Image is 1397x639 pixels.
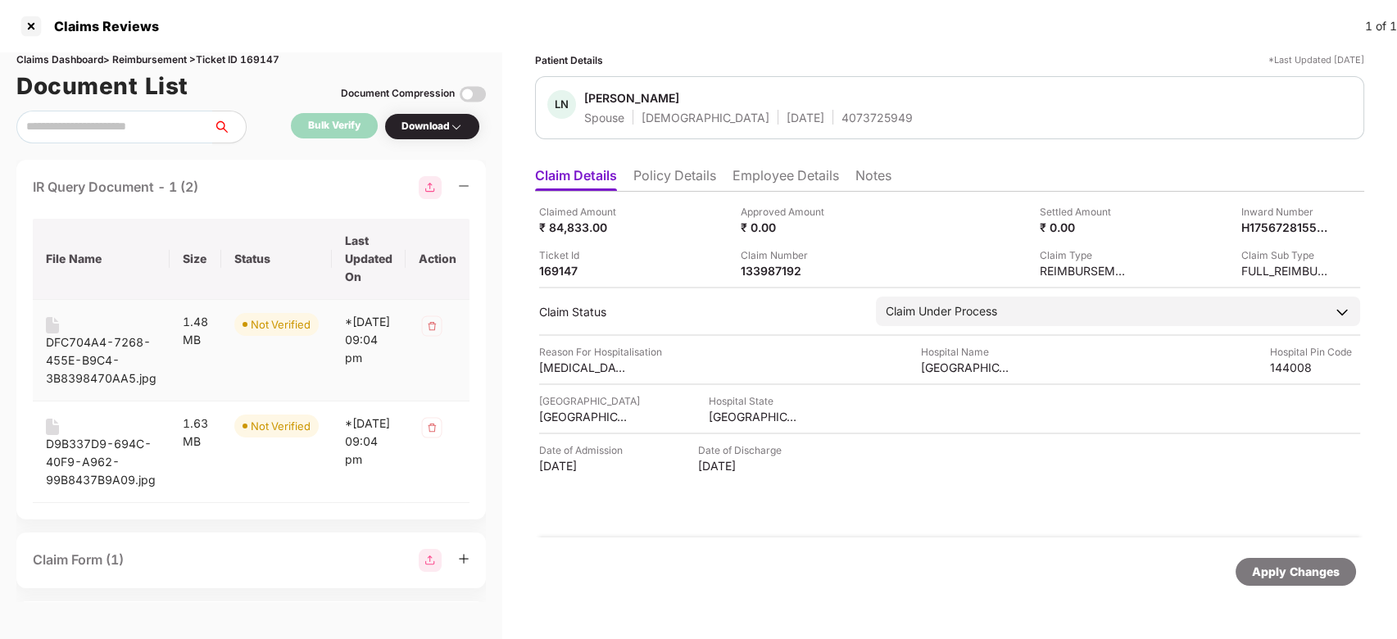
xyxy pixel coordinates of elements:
[419,176,442,199] img: svg+xml;base64,PHN2ZyBpZD0iR3JvdXBfMjg4MTMiIGRhdGEtbmFtZT0iR3JvdXAgMjg4MTMiIHhtbG5zPSJodHRwOi8vd3...
[450,120,463,134] img: svg+xml;base64,PHN2ZyBpZD0iRHJvcGRvd24tMzJ4MzIiIHhtbG5zPSJodHRwOi8vd3d3LnczLm9yZy8yMDAwL3N2ZyIgd2...
[1040,247,1130,263] div: Claim Type
[584,110,624,125] div: Spouse
[886,302,997,320] div: Claim Under Process
[401,119,463,134] div: Download
[46,419,59,435] img: svg+xml;base64,PHN2ZyB4bWxucz0iaHR0cDovL3d3dy53My5vcmcvMjAwMC9zdmciIHdpZHRoPSIxNiIgaGVpZ2h0PSIyMC...
[46,333,156,387] div: DFC704A4-7268-455E-B9C4-3B8398470AA5.jpg
[1241,220,1331,235] div: H1756728155390807589
[633,167,716,191] li: Policy Details
[539,442,629,458] div: Date of Admission
[539,220,629,235] div: ₹ 84,833.00
[709,409,799,424] div: [GEOGRAPHIC_DATA]
[183,415,208,451] div: 1.63 MB
[406,219,469,300] th: Action
[1252,563,1340,581] div: Apply Changes
[841,110,913,125] div: 4073725949
[183,313,208,349] div: 1.48 MB
[170,219,221,300] th: Size
[251,316,311,333] div: Not Verified
[535,52,603,68] div: Patient Details
[458,553,469,564] span: plus
[921,360,1011,375] div: [GEOGRAPHIC_DATA]
[1241,263,1331,279] div: FULL_REIMBURSEMENT
[1040,220,1130,235] div: ₹ 0.00
[539,204,629,220] div: Claimed Amount
[1270,360,1360,375] div: 144008
[212,111,247,143] button: search
[539,458,629,474] div: [DATE]
[787,110,824,125] div: [DATE]
[1040,263,1130,279] div: REIMBURSEMENT
[16,52,486,68] div: Claims Dashboard > Reimbursement > Ticket ID 169147
[460,81,486,107] img: svg+xml;base64,PHN2ZyBpZD0iVG9nZ2xlLTMyeDMyIiB4bWxucz0iaHR0cDovL3d3dy53My5vcmcvMjAwMC9zdmciIHdpZH...
[740,220,830,235] div: ₹ 0.00
[539,360,629,375] div: [MEDICAL_DATA]
[709,393,799,409] div: Hospital State
[584,90,679,106] div: [PERSON_NAME]
[33,219,170,300] th: File Name
[46,317,59,333] img: svg+xml;base64,PHN2ZyB4bWxucz0iaHR0cDovL3d3dy53My5vcmcvMjAwMC9zdmciIHdpZHRoPSIxNiIgaGVpZ2h0PSIyMC...
[419,549,442,572] img: svg+xml;base64,PHN2ZyBpZD0iR3JvdXBfMjg4MTMiIGRhdGEtbmFtZT0iR3JvdXAgMjg4MTMiIHhtbG5zPSJodHRwOi8vd3...
[345,415,392,469] div: *[DATE] 09:04 pm
[740,263,830,279] div: 133987192
[733,167,839,191] li: Employee Details
[539,263,629,279] div: 169147
[921,344,1011,360] div: Hospital Name
[698,458,788,474] div: [DATE]
[458,180,469,192] span: minus
[1040,204,1130,220] div: Settled Amount
[547,90,576,119] div: LN
[44,18,159,34] div: Claims Reviews
[1241,204,1331,220] div: Inward Number
[535,167,617,191] li: Claim Details
[740,247,830,263] div: Claim Number
[332,219,406,300] th: Last Updated On
[221,219,332,300] th: Status
[46,435,156,489] div: D9B337D9-694C-40F9-A962-99B8437B9A09.jpg
[698,442,788,458] div: Date of Discharge
[539,344,662,360] div: Reason For Hospitalisation
[345,313,392,367] div: *[DATE] 09:04 pm
[642,110,769,125] div: [DEMOGRAPHIC_DATA]
[539,393,640,409] div: [GEOGRAPHIC_DATA]
[539,409,629,424] div: [GEOGRAPHIC_DATA]
[212,120,246,134] span: search
[1270,344,1360,360] div: Hospital Pin Code
[539,247,629,263] div: Ticket Id
[1268,52,1364,68] div: *Last Updated [DATE]
[855,167,891,191] li: Notes
[341,86,455,102] div: Document Compression
[419,415,445,441] img: svg+xml;base64,PHN2ZyB4bWxucz0iaHR0cDovL3d3dy53My5vcmcvMjAwMC9zdmciIHdpZHRoPSIzMiIgaGVpZ2h0PSIzMi...
[1334,304,1350,320] img: downArrowIcon
[251,418,311,434] div: Not Verified
[16,68,188,104] h1: Document List
[539,304,860,319] div: Claim Status
[308,118,361,134] div: Bulk Verify
[1365,17,1397,35] div: 1 of 1
[1241,247,1331,263] div: Claim Sub Type
[33,550,124,570] div: Claim Form (1)
[33,177,198,197] div: IR Query Document - 1 (2)
[740,204,830,220] div: Approved Amount
[419,313,445,339] img: svg+xml;base64,PHN2ZyB4bWxucz0iaHR0cDovL3d3dy53My5vcmcvMjAwMC9zdmciIHdpZHRoPSIzMiIgaGVpZ2h0PSIzMi...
